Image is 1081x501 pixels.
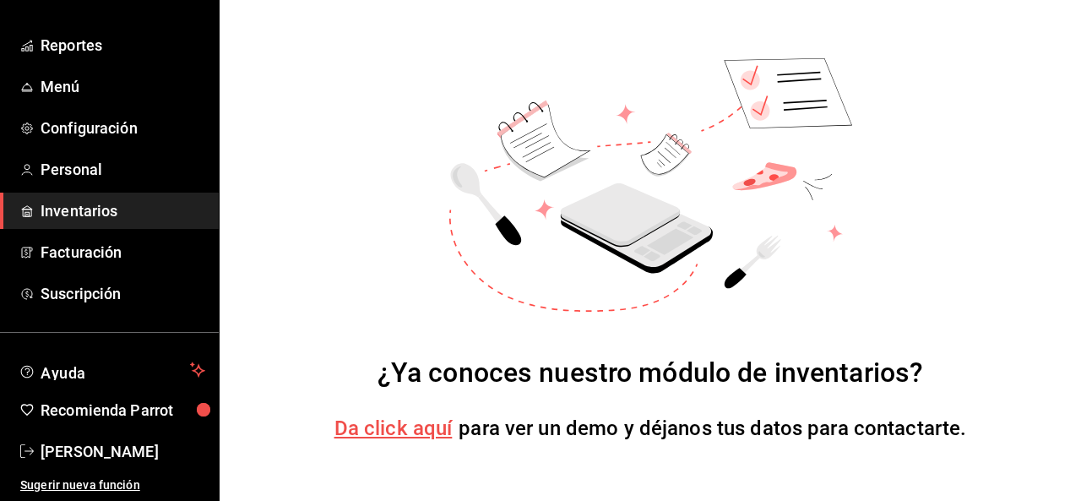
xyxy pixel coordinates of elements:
[41,199,205,222] span: Inventarios
[334,417,453,440] a: Da click aquí
[41,360,183,380] span: Ayuda
[378,352,924,393] div: ¿Ya conoces nuestro módulo de inventarios?
[41,75,205,98] span: Menú
[41,158,205,181] span: Personal
[41,440,205,463] span: [PERSON_NAME]
[41,282,205,305] span: Suscripción
[41,117,205,139] span: Configuración
[459,417,966,440] span: para ver un demo y déjanos tus datos para contactarte.
[20,476,205,494] span: Sugerir nueva función
[41,241,205,264] span: Facturación
[41,34,205,57] span: Reportes
[41,399,205,422] span: Recomienda Parrot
